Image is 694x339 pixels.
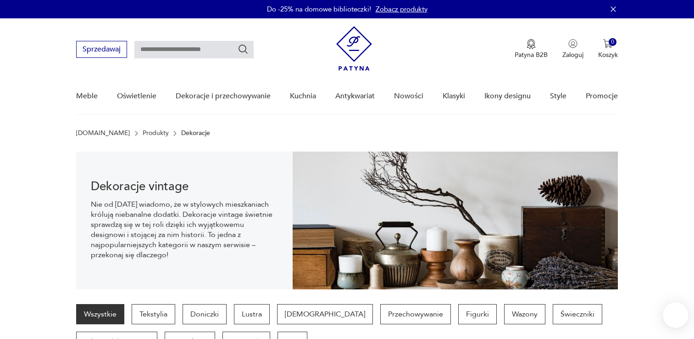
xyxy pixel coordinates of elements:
[515,39,548,59] button: Patyna B2B
[76,304,124,324] a: Wszystkie
[603,39,612,48] img: Ikona koszyka
[132,304,175,324] a: Tekstylia
[515,51,548,59] p: Patyna B2B
[586,79,618,114] a: Promocje
[335,79,375,114] a: Antykwariat
[562,39,583,59] button: Zaloguj
[76,47,127,53] a: Sprzedawaj
[394,79,423,114] a: Nowości
[76,130,130,137] a: [DOMAIN_NAME]
[515,39,548,59] a: Ikona medaluPatyna B2B
[527,39,536,49] img: Ikona medalu
[277,304,373,324] a: [DEMOGRAPHIC_DATA]
[458,304,497,324] a: Figurki
[91,199,278,260] p: Nie od [DATE] wiadomo, że w stylowych mieszkaniach królują niebanalne dodatki. Dekoracje vintage ...
[380,304,451,324] a: Przechowywanie
[336,26,372,71] img: Patyna - sklep z meblami i dekoracjami vintage
[183,304,227,324] a: Doniczki
[234,304,270,324] a: Lustra
[76,41,127,58] button: Sprzedawaj
[143,130,169,137] a: Produkty
[293,152,617,289] img: 3afcf10f899f7d06865ab57bf94b2ac8.jpg
[376,5,428,14] a: Zobacz produkty
[598,51,618,59] p: Koszyk
[238,44,249,55] button: Szukaj
[91,181,278,192] h1: Dekoracje vintage
[568,39,577,48] img: Ikonka użytkownika
[504,304,545,324] a: Wazony
[562,51,583,59] p: Zaloguj
[550,79,566,114] a: Style
[598,39,618,59] button: 0Koszyk
[663,302,688,328] iframe: Smartsupp widget button
[117,79,156,114] a: Oświetlenie
[181,130,210,137] p: Dekoracje
[290,79,316,114] a: Kuchnia
[484,79,531,114] a: Ikony designu
[267,5,371,14] p: Do -25% na domowe biblioteczki!
[609,38,616,46] div: 0
[176,79,271,114] a: Dekoracje i przechowywanie
[76,79,98,114] a: Meble
[443,79,465,114] a: Klasyki
[553,304,602,324] a: Świeczniki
